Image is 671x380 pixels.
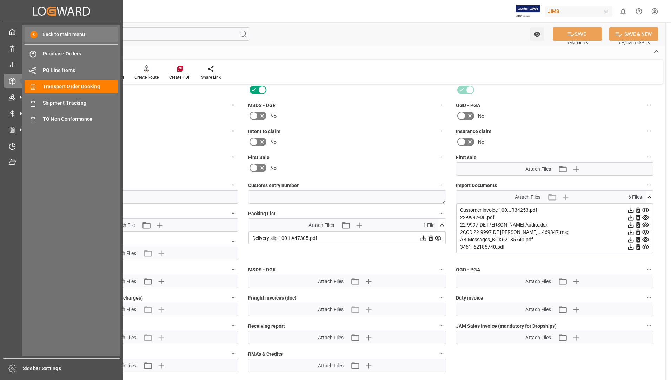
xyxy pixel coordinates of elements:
[437,265,446,274] button: MSDS - DGR
[318,362,344,369] span: Attach Files
[43,83,118,90] span: Transport Order Booking
[437,100,446,110] button: MSDS - DGR
[456,266,480,274] span: OGD - PGA
[644,293,653,302] button: Duty invoice
[545,6,612,17] div: JIMS
[525,334,551,341] span: Attach Files
[270,138,277,146] span: No
[318,278,344,285] span: Attach Files
[525,165,551,173] span: Attach Files
[631,4,647,19] button: Help Center
[23,365,120,372] span: Sidebar Settings
[456,182,497,189] span: Import Documents
[248,350,283,358] span: RMA's & Credits
[43,50,118,58] span: Purchase Orders
[248,182,299,189] span: Customs entry number
[25,112,118,126] a: TO Non Conformance
[111,306,136,313] span: Attach Files
[134,74,159,80] div: Create Route
[248,266,276,274] span: MSDS - DGR
[478,138,484,146] span: No
[456,210,545,217] span: Master [PERSON_NAME] of Lading (doc)
[456,154,477,161] span: First sale
[229,126,238,136] button: Receiving report
[25,80,118,93] a: Transport Order Booking
[644,181,653,190] button: Import Documents
[229,293,238,302] button: Quote (Freight and/or any additional charges)
[437,349,446,358] button: RMA's & Credits
[111,334,136,341] span: Attach Files
[644,321,653,330] button: JAM Sales invoice (mandatory for Dropships)
[545,5,615,18] button: JIMS
[229,265,238,274] button: Preferential tariff
[270,112,277,120] span: No
[25,63,118,77] a: PO Line Items
[644,152,653,162] button: First sale
[460,229,649,236] div: 2CCD 22-9997-DE [PERSON_NAME]...469347.msg
[437,152,446,162] button: First Sale
[615,4,631,19] button: show 0 new notifications
[169,74,191,80] div: Create PDF
[516,5,540,18] img: Exertis%20JAM%20-%20Email%20Logo.jpg_1722504956.jpg
[456,294,483,302] span: Duty invoice
[437,126,446,136] button: Intent to claim
[456,102,480,109] span: OGD - PGA
[229,321,238,330] button: Claim documents
[111,250,136,257] span: Attach Files
[525,306,551,313] span: Attach Files
[112,222,135,229] span: Attach File
[437,209,446,218] button: Packing List
[229,349,238,358] button: Proof of Delivery (POD)
[229,181,238,190] button: Customs clearance date
[456,128,491,135] span: Insurance claim
[248,154,270,161] span: First Sale
[4,58,119,71] a: My Reports
[252,235,441,242] div: Delivery slip 100-LA47305.pdf
[460,236,649,243] div: ABIMessages_BGK62185740.pdf
[437,181,446,190] button: Customs entry number
[530,27,544,41] button: open menu
[111,362,136,369] span: Attach Files
[456,322,557,330] span: JAM Sales invoice (mandatory for Dropships)
[248,210,275,217] span: Packing List
[229,237,238,246] button: Invoice from the Supplier (doc)
[609,27,658,41] button: SAVE & NEW
[515,194,540,201] span: Attach Files
[628,194,642,201] span: 6 Files
[644,100,653,110] button: OGD - PGA
[423,222,434,229] span: 1 File
[32,27,250,41] input: Search Fields
[437,321,446,330] button: Receiving report
[248,294,297,302] span: Freight invoices (doc)
[248,128,280,135] span: Intent to claim
[25,96,118,110] a: Shipment Tracking
[248,102,276,109] span: MSDS - DGR
[38,31,85,38] span: Back to main menu
[318,306,344,313] span: Attach Files
[25,47,118,61] a: Purchase Orders
[43,116,118,123] span: TO Non Conformance
[4,156,119,169] a: Document Management
[229,100,238,110] button: Customs documents sent to broker
[4,139,119,153] a: Timeslot Management V2
[111,278,136,285] span: Attach Files
[43,67,118,74] span: PO Line Items
[568,40,588,46] span: Ctrl/CMD + S
[43,99,118,107] span: Shipment Tracking
[308,222,334,229] span: Attach Files
[619,40,650,46] span: Ctrl/CMD + Shift + S
[318,334,344,341] span: Attach Files
[525,278,551,285] span: Attach Files
[4,41,119,55] a: Data Management
[460,243,649,251] div: 3461_62185740.pdf
[270,164,277,172] span: No
[4,25,119,39] a: My Cockpit
[460,207,649,214] div: Customer invoice 100...R34253.pdf
[460,221,649,229] div: 22-9997-DE [PERSON_NAME] Audio.xlsx
[229,209,238,218] button: Shipping Letter of Instructions
[460,214,649,221] div: 22-9997-DE.pdf
[41,190,238,204] input: DD-MM-YYYY
[229,152,238,162] button: Carrier /Forwarder claim
[201,74,221,80] div: Share Link
[553,27,602,41] button: SAVE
